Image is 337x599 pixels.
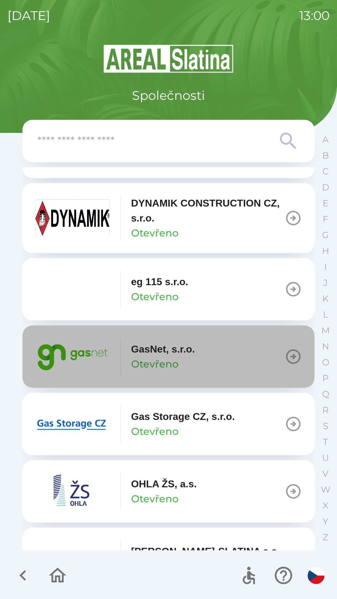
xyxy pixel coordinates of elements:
[308,567,325,584] img: cs flag
[323,421,328,431] p: S
[322,389,329,400] p: Q
[35,338,110,375] img: 95bd5263-4d84-4234-8c68-46e365c669f1.png
[322,182,329,193] p: D
[322,246,329,256] p: H
[318,418,333,434] button: S
[318,370,333,386] button: P
[321,484,330,495] p: W
[131,491,178,506] p: Otevřeno
[318,148,333,163] button: B
[322,373,329,384] p: P
[35,199,110,237] img: 9aa1c191-0426-4a03-845b-4981a011e109.jpeg
[7,6,50,25] p: [DATE]
[22,325,315,388] button: GasNet, s.r.o.Otevřeno
[318,514,333,529] button: Y
[323,214,328,225] p: F
[323,516,328,527] p: Y
[318,529,333,545] button: Z
[318,211,333,227] button: F
[323,532,328,543] p: Z
[131,357,178,372] p: Otevřeno
[318,434,333,450] button: T
[324,261,327,272] p: I
[323,309,328,320] p: L
[318,323,333,338] button: M
[131,409,235,424] p: Gas Storage CZ, s.r.o.
[318,307,333,323] button: L
[322,166,329,177] p: C
[322,150,329,161] p: B
[323,500,328,511] p: X
[22,44,315,74] img: Logo
[131,196,285,226] p: DYNAMIK CONSTRUCTION CZ, s.r.o.
[131,544,280,559] p: [PERSON_NAME]-SLATINA a.s.
[131,226,178,241] p: Otevřeno
[318,482,333,498] button: W
[318,498,333,514] button: X
[318,163,333,179] button: C
[318,227,333,243] button: G
[318,259,333,275] button: I
[22,183,315,253] button: DYNAMIK CONSTRUCTION CZ, s.r.o.Otevřeno
[318,354,333,370] button: O
[322,357,329,368] p: O
[323,198,329,209] p: E
[322,293,329,304] p: K
[322,468,329,479] p: V
[131,342,195,357] p: GasNet, s.r.o.
[22,393,315,455] button: Gas Storage CZ, s.r.o.Otevřeno
[323,436,328,447] p: T
[318,402,333,418] button: R
[22,460,315,523] button: OHLA ŽS, a.s.Otevřeno
[321,325,330,336] p: M
[22,528,315,590] button: [PERSON_NAME]-SLATINA a.s.Zavřeno
[132,86,205,105] p: Společnosti
[131,274,188,289] p: eg 115 s.r.o.
[323,277,328,288] p: J
[299,6,330,25] p: 13:00
[318,338,333,354] button: N
[322,230,329,241] p: G
[318,291,333,307] button: K
[318,179,333,195] button: D
[322,341,329,352] p: N
[318,450,333,466] button: U
[35,473,110,510] img: 95230cbc-907d-4dce-b6ee-20bf32430970.png
[318,275,333,291] button: J
[22,258,315,320] button: eg 115 s.r.o.Otevřeno
[131,289,178,304] p: Otevřeno
[318,466,333,482] button: V
[318,243,333,259] button: H
[322,405,329,416] p: R
[131,424,178,439] p: Otevřeno
[35,405,110,443] img: 2bd567fa-230c-43b3-b40d-8aef9e429395.png
[318,195,333,211] button: E
[318,386,333,402] button: Q
[35,270,110,308] img: 1a4889b5-dc5b-4fa6-815e-e1339c265386.png
[322,134,329,145] p: A
[318,132,333,148] button: A
[322,452,329,463] p: U
[35,540,110,577] img: e7973d4e-78b1-4a83-8dc1-9059164483d7.png
[131,476,197,491] p: OHLA ŽS, a.s.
